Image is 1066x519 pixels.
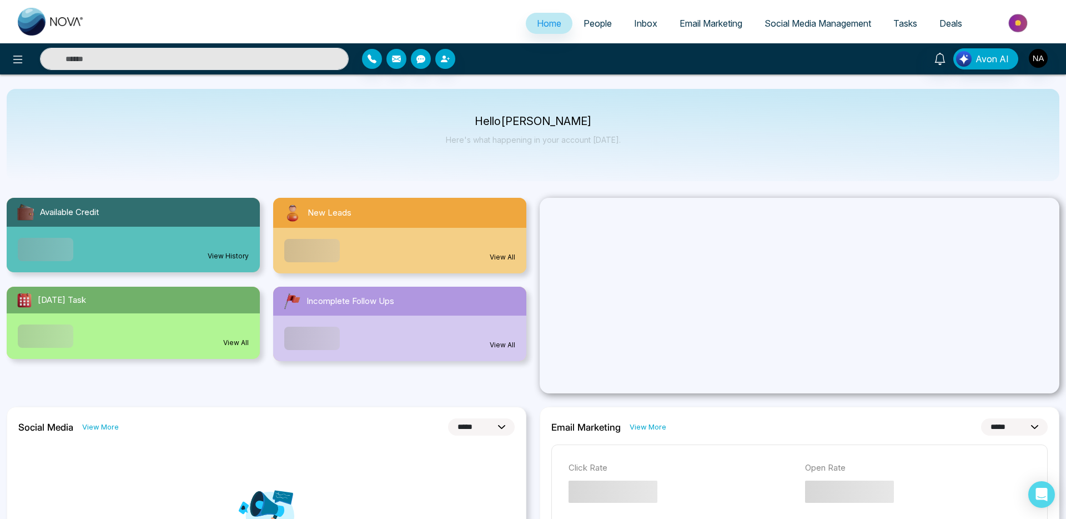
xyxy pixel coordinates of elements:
[953,48,1018,69] button: Avon AI
[282,291,302,311] img: followUps.svg
[38,294,86,307] span: [DATE] Task
[40,206,99,219] span: Available Credit
[572,13,623,34] a: People
[956,51,972,67] img: Lead Flow
[882,13,928,34] a: Tasks
[551,422,621,433] h2: Email Marketing
[584,18,612,29] span: People
[208,251,249,261] a: View History
[446,135,621,144] p: Here's what happening in your account [DATE].
[223,338,249,348] a: View All
[16,291,33,309] img: todayTask.svg
[668,13,753,34] a: Email Marketing
[1028,481,1055,508] div: Open Intercom Messenger
[1029,49,1048,68] img: User Avatar
[16,202,36,222] img: availableCredit.svg
[569,462,794,475] p: Click Rate
[308,207,351,219] span: New Leads
[306,295,394,308] span: Incomplete Follow Ups
[18,422,73,433] h2: Social Media
[266,198,533,273] a: New LeadsView All
[446,117,621,126] p: Hello [PERSON_NAME]
[634,18,657,29] span: Inbox
[680,18,742,29] span: Email Marketing
[979,11,1059,36] img: Market-place.gif
[490,340,515,350] a: View All
[805,462,1030,475] p: Open Rate
[537,18,561,29] span: Home
[623,13,668,34] a: Inbox
[282,202,303,223] img: newLeads.svg
[266,287,533,361] a: Incomplete Follow UpsView All
[928,13,973,34] a: Deals
[939,18,962,29] span: Deals
[893,18,917,29] span: Tasks
[526,13,572,34] a: Home
[630,422,666,432] a: View More
[490,252,515,262] a: View All
[976,52,1009,66] span: Avon AI
[82,422,119,432] a: View More
[765,18,871,29] span: Social Media Management
[753,13,882,34] a: Social Media Management
[18,8,84,36] img: Nova CRM Logo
